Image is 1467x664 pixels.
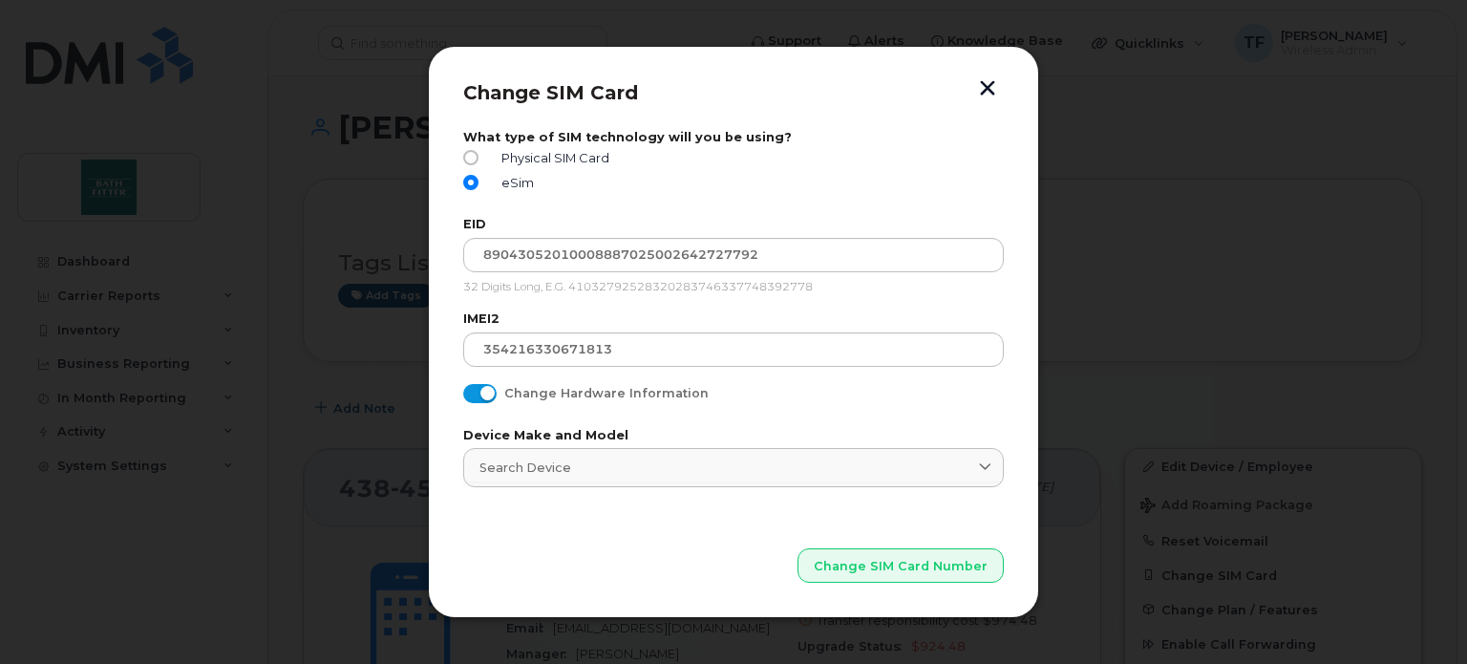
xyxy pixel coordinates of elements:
[479,459,571,477] span: Search Device
[797,548,1004,583] button: Change SIM Card Number
[504,386,709,400] span: Change Hardware Information
[494,151,609,165] span: Physical SIM Card
[463,384,478,399] input: Change Hardware Information
[463,150,478,165] input: Physical SIM Card
[494,176,534,190] span: eSim
[463,428,1004,442] label: Device Make and Model
[463,81,638,104] span: Change SIM Card
[463,332,1004,367] input: Input your IMEI2 Number
[463,280,1004,295] p: 32 Digits Long, E.G. 41032792528320283746337748392778
[814,557,988,575] span: Change SIM Card Number
[463,130,1004,144] label: What type of SIM technology will you be using?
[463,217,1004,231] label: EID
[463,311,1004,326] label: IMEI2
[463,175,478,190] input: eSim
[463,448,1004,487] a: Search Device
[463,238,1004,272] input: Verified by Zero Phishing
